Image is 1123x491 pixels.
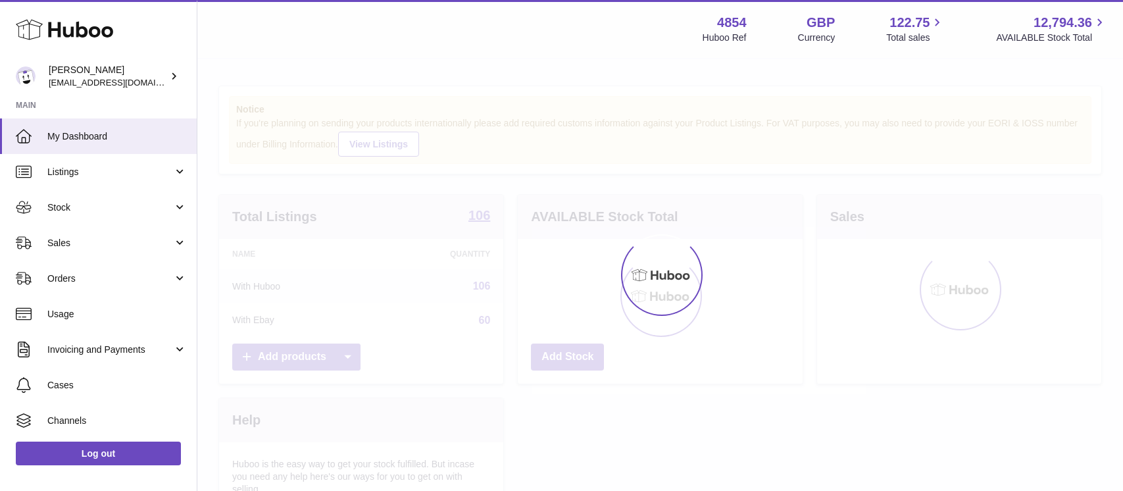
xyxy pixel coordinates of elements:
span: 122.75 [889,14,930,32]
span: Listings [47,166,173,178]
span: My Dashboard [47,130,187,143]
span: Channels [47,415,187,427]
span: Cases [47,379,187,392]
span: AVAILABLE Stock Total [996,32,1107,44]
div: [PERSON_NAME] [49,64,167,89]
strong: GBP [807,14,835,32]
strong: 4854 [717,14,747,32]
a: 122.75 Total sales [886,14,945,44]
div: Huboo Ref [703,32,747,44]
img: jimleo21@yahoo.gr [16,66,36,86]
span: Orders [47,272,173,285]
span: Invoicing and Payments [47,344,173,356]
span: Sales [47,237,173,249]
span: 12,794.36 [1034,14,1092,32]
span: Usage [47,308,187,321]
span: [EMAIL_ADDRESS][DOMAIN_NAME] [49,77,193,88]
span: Total sales [886,32,945,44]
div: Currency [798,32,836,44]
a: 12,794.36 AVAILABLE Stock Total [996,14,1107,44]
a: Log out [16,442,181,465]
span: Stock [47,201,173,214]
